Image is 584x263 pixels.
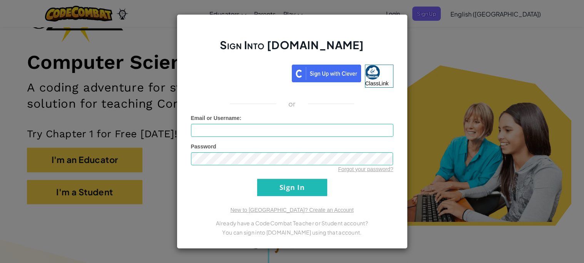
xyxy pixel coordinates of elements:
p: You can sign into [DOMAIN_NAME] using that account. [191,228,393,237]
p: or [288,99,296,108]
a: Forgot your password? [338,166,393,172]
h2: Sign Into [DOMAIN_NAME] [191,38,393,60]
label: : [191,114,242,122]
span: ClassLink [365,80,389,87]
input: Sign In [257,179,327,196]
iframe: Sign in with Google Button [187,64,292,81]
img: clever_sso_button@2x.png [292,65,361,82]
img: classlink-logo-small.png [365,65,380,80]
span: Password [191,143,216,150]
p: Already have a CodeCombat Teacher or Student account? [191,218,393,228]
span: Email or Username [191,115,240,121]
a: New to [GEOGRAPHIC_DATA]? Create an Account [230,207,353,213]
